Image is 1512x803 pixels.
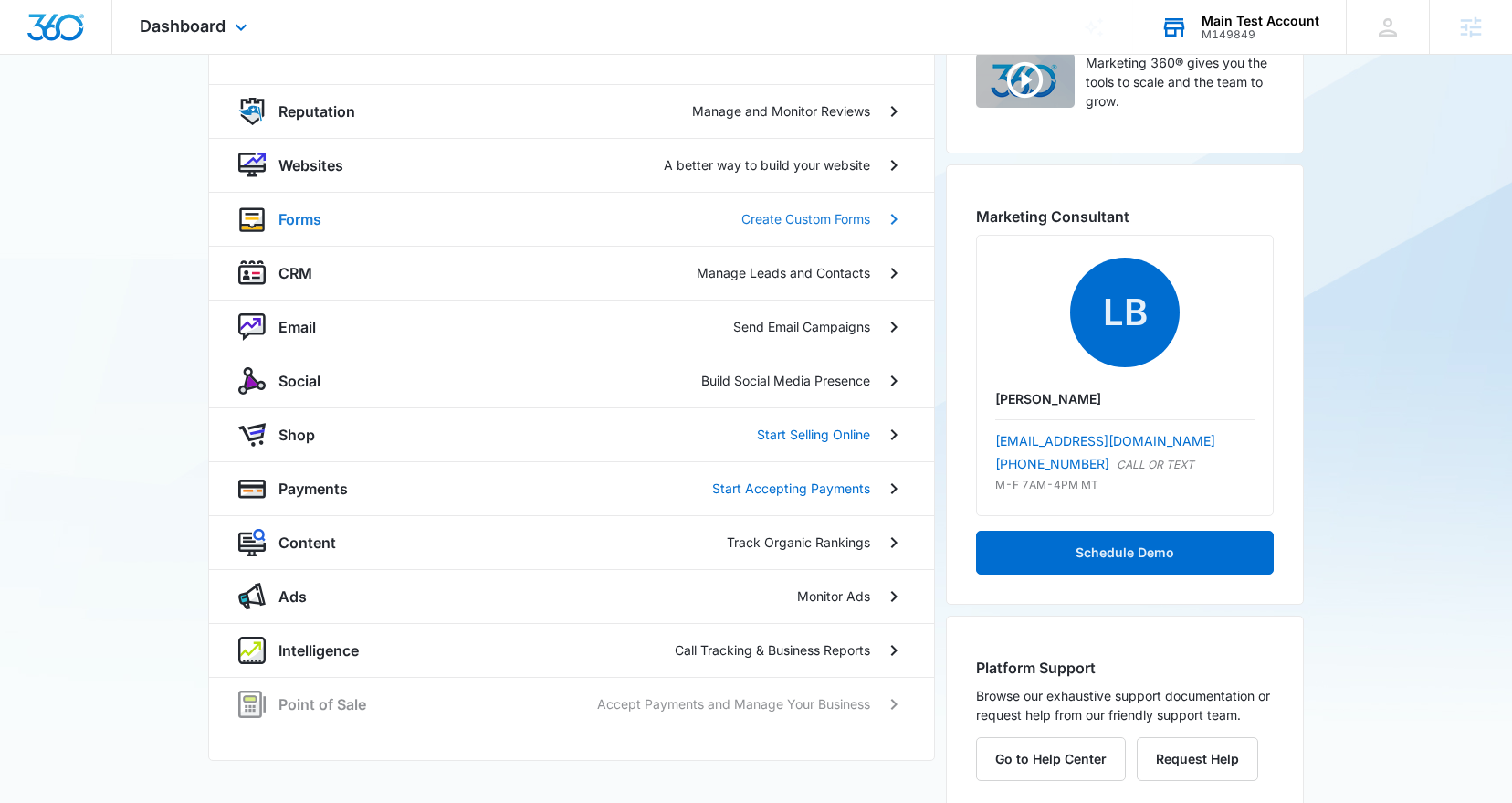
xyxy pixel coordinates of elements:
[692,101,870,121] p: Manage and Monitor Reviews
[675,640,870,660] p: Call Tracking & Business Reports
[712,479,870,498] p: Start Accepting Payments
[278,370,320,392] p: Social
[664,155,870,174] p: A better way to build your website
[209,354,934,407] a: socialSocialBuild Social Media Presence
[1117,457,1194,473] p: CALL OR TEXT
[238,637,266,664] img: intelligence
[278,100,355,122] p: Reputation
[238,259,266,287] img: crm
[1070,258,1180,367] span: LB
[278,532,336,554] p: Content
[733,317,870,336] p: Send Email Campaigns
[597,694,870,713] p: Accept Payments and Manage Your Business
[976,206,1274,227] h2: Marketing Consultant
[238,475,266,502] img: payments
[995,454,1109,473] a: [PHONE_NUMBER]
[995,477,1255,493] p: M-F 7AM-4PM MT
[976,751,1137,766] a: Go to Help Center
[1086,53,1274,111] p: Marketing 360® gives you the tools to scale and the team to grow.
[238,367,266,395] img: social
[238,152,266,179] img: website
[797,586,870,606] p: Monitor Ads
[976,657,1274,679] h2: Platform Support
[278,316,316,338] p: Email
[278,693,366,715] p: Point of Sale
[238,98,266,125] img: reputation
[278,262,312,284] p: CRM
[1202,14,1319,28] div: account name
[209,246,934,300] a: crmCRMManage Leads and Contacts
[995,433,1215,449] a: [EMAIL_ADDRESS][DOMAIN_NAME]
[238,583,266,610] img: ads
[209,677,934,731] a: posPoint of SaleAccept Payments and Manage Your Business
[238,206,266,233] img: forms
[278,639,359,661] p: Intelligence
[741,209,870,228] p: Create Custom Forms
[209,300,934,354] a: nurtureEmailSend Email Campaigns
[727,533,870,552] p: Track Organic Rankings
[278,208,321,230] p: Forms
[209,407,934,461] a: shopAppShopStart Selling Online
[140,16,226,36] span: Dashboard
[209,569,934,623] a: adsAdsMonitor Ads
[976,737,1126,781] button: Go to Help Center
[697,263,870,282] p: Manage Leads and Contacts
[1202,28,1319,41] div: account id
[209,138,934,192] a: websiteWebsitesA better way to build your website
[209,623,934,677] a: intelligenceIntelligenceCall Tracking & Business Reports
[209,192,934,246] a: formsFormsCreate Custom Forms
[1137,737,1258,781] button: Request Help
[278,586,307,608] p: Ads
[209,515,934,569] a: contentContentTrack Organic Rankings
[278,154,343,176] p: Websites
[209,461,934,515] a: paymentsPaymentsStart Accepting Payments
[976,531,1274,575] button: Schedule Demo
[278,424,315,446] p: Shop
[701,371,870,390] p: Build Social Media Presence
[238,691,266,718] img: pos
[995,389,1255,408] p: [PERSON_NAME]
[1137,751,1258,766] a: Request Help
[238,529,266,556] img: content
[278,478,348,500] p: Payments
[209,84,934,138] a: reputationReputationManage and Monitor Reviews
[238,421,266,449] img: shopApp
[757,425,870,444] p: Start Selling Online
[976,53,1075,108] img: Quick Overview Video
[238,313,266,341] img: nurture
[976,686,1274,724] p: Browse our exhaustive support documentation or request help from our friendly support team.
